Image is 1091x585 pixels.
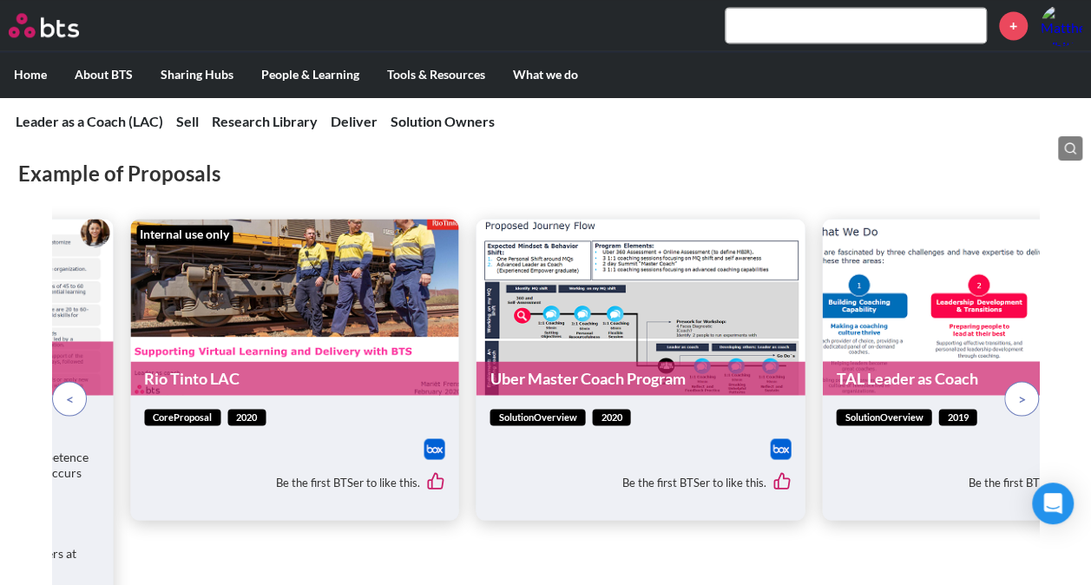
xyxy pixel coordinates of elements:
[16,113,163,129] a: Leader as a Coach (LAC)
[9,13,79,37] img: BTS Logo
[391,113,495,129] a: Solution Owners
[1032,483,1074,524] div: Open Intercom Messenger
[9,13,111,37] a: Go home
[771,438,792,459] img: Box logo
[593,409,631,424] span: 2020
[144,459,445,506] div: Be the first BTSer to like this.
[499,52,592,97] label: What we do
[227,409,266,424] span: 2020
[130,361,459,395] a: Rio Tinto LAC
[247,52,373,97] label: People & Learning
[1041,4,1082,46] img: Matthew Whitlock
[61,52,147,97] label: About BTS
[490,459,792,506] div: Be the first BTSer to like this.
[373,52,499,97] label: Tools & Resources
[771,438,792,459] a: Download file from Box
[424,438,445,459] a: Download file from Box
[999,11,1028,40] a: +
[212,113,318,129] a: Research Library
[176,113,199,129] a: Sell
[144,409,220,424] span: coreProposal
[424,438,445,459] img: Box logo
[1041,4,1082,46] a: Profile
[147,52,247,97] label: Sharing Hubs
[331,113,378,129] a: Deliver
[490,409,586,424] span: solutionOverview
[136,225,233,244] div: Internal use only
[939,409,977,424] span: 2019
[837,409,932,424] span: solutionOverview
[476,361,805,395] a: Uber Master Coach Program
